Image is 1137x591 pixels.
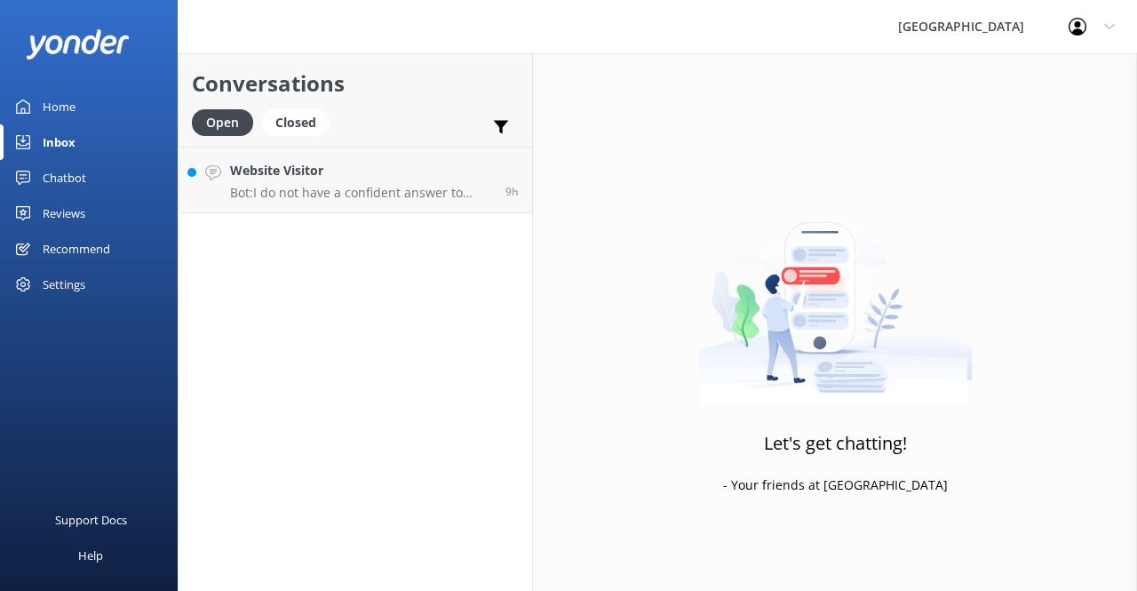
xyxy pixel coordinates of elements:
p: Bot: I do not have a confident answer to your question. For more comprehensive inquiries, please ... [230,185,492,201]
div: Closed [262,109,330,136]
div: Settings [43,267,85,302]
div: Support Docs [55,502,127,538]
img: yonder-white-logo.png [27,29,129,59]
div: Recommend [43,231,110,267]
div: Help [78,538,103,573]
a: Website VisitorBot:I do not have a confident answer to your question. For more comprehensive inqu... [179,147,532,213]
a: Closed [262,112,338,132]
h2: Conversations [192,67,519,100]
p: - Your friends at [GEOGRAPHIC_DATA] [723,475,948,495]
img: artwork of a man stealing a conversation from at giant smartphone [698,185,973,407]
div: Reviews [43,196,85,231]
div: Inbox [43,124,76,160]
span: 04:54am 18-Aug-2025 (UTC -10:00) Pacific/Honolulu [505,184,519,199]
div: Open [192,109,253,136]
a: Open [192,112,262,132]
div: Home [43,89,76,124]
div: Chatbot [43,160,86,196]
h4: Website Visitor [230,161,492,180]
h3: Let's get chatting! [764,429,907,458]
